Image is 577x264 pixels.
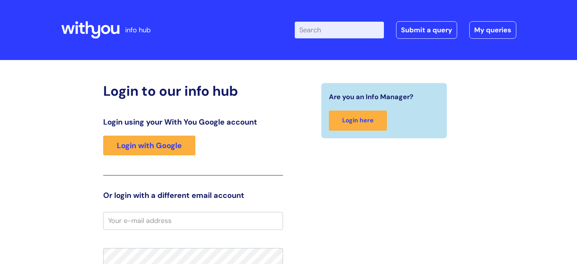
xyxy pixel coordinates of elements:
[103,212,283,229] input: Your e-mail address
[295,22,384,38] input: Search
[103,117,283,126] h3: Login using your With You Google account
[329,111,387,131] a: Login here
[469,21,516,39] a: My queries
[103,83,283,99] h2: Login to our info hub
[396,21,457,39] a: Submit a query
[103,136,195,155] a: Login with Google
[103,191,283,200] h3: Or login with a different email account
[125,24,151,36] p: info hub
[329,91,413,103] span: Are you an Info Manager?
